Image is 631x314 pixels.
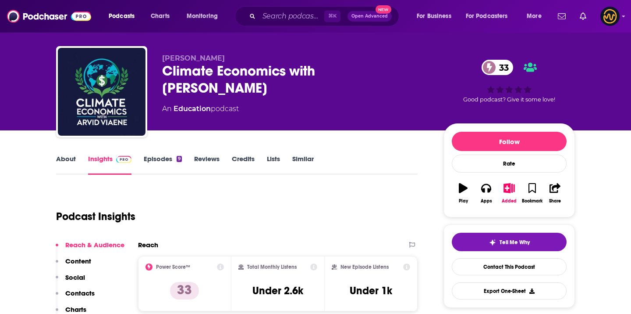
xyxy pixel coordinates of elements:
[267,155,280,175] a: Lists
[350,284,392,297] h3: Under 1k
[452,155,567,173] div: Rate
[452,177,475,209] button: Play
[145,9,175,23] a: Charts
[475,177,497,209] button: Apps
[109,10,135,22] span: Podcasts
[347,11,392,22] button: Open AdvancedNew
[489,239,496,246] img: tell me why sparkle
[56,273,85,289] button: Social
[170,282,199,300] p: 33
[56,210,135,223] h1: Podcast Insights
[376,5,391,14] span: New
[144,155,182,175] a: Episodes9
[88,155,131,175] a: InsightsPodchaser Pro
[65,257,91,265] p: Content
[56,241,124,257] button: Reach & Audience
[443,54,575,108] div: 33Good podcast? Give it some love!
[56,155,76,175] a: About
[292,155,314,175] a: Similar
[138,241,158,249] h2: Reach
[502,199,517,204] div: Added
[521,177,543,209] button: Bookmark
[324,11,340,22] span: ⌘ K
[351,14,388,18] span: Open Advanced
[460,9,521,23] button: open menu
[156,264,190,270] h2: Power Score™
[56,289,95,305] button: Contacts
[600,7,620,26] span: Logged in as LowerStreet
[490,60,513,75] span: 33
[65,241,124,249] p: Reach & Audience
[174,105,211,113] a: Education
[116,156,131,163] img: Podchaser Pro
[600,7,620,26] button: Show profile menu
[7,8,91,25] img: Podchaser - Follow, Share and Rate Podcasts
[103,9,146,23] button: open menu
[417,10,451,22] span: For Business
[259,9,324,23] input: Search podcasts, credits, & more...
[162,54,225,62] span: [PERSON_NAME]
[452,258,567,275] a: Contact This Podcast
[58,48,145,136] img: Climate Economics with Arvid Viaene
[521,9,553,23] button: open menu
[65,289,95,297] p: Contacts
[544,177,567,209] button: Share
[463,96,555,103] span: Good podcast? Give it some love!
[187,10,218,22] span: Monitoring
[481,199,492,204] div: Apps
[549,199,561,204] div: Share
[600,7,620,26] img: User Profile
[65,273,85,282] p: Social
[459,199,468,204] div: Play
[452,132,567,151] button: Follow
[243,6,408,26] div: Search podcasts, credits, & more...
[232,155,255,175] a: Credits
[498,177,521,209] button: Added
[65,305,86,314] p: Charts
[411,9,462,23] button: open menu
[482,60,513,75] a: 33
[527,10,542,22] span: More
[151,10,170,22] span: Charts
[452,233,567,251] button: tell me why sparkleTell Me Why
[181,9,229,23] button: open menu
[194,155,220,175] a: Reviews
[500,239,530,246] span: Tell Me Why
[247,264,297,270] h2: Total Monthly Listens
[162,104,239,114] div: An podcast
[554,9,569,24] a: Show notifications dropdown
[522,199,542,204] div: Bookmark
[252,284,303,297] h3: Under 2.6k
[576,9,590,24] a: Show notifications dropdown
[466,10,508,22] span: For Podcasters
[56,257,91,273] button: Content
[177,156,182,162] div: 9
[452,282,567,300] button: Export One-Sheet
[340,264,389,270] h2: New Episode Listens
